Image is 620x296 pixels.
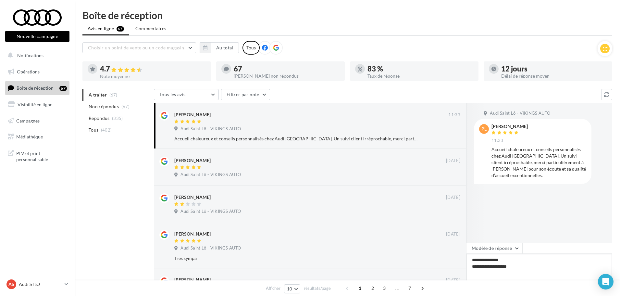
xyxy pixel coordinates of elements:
[101,127,112,133] span: (402)
[89,127,98,133] span: Tous
[17,53,43,58] span: Notifications
[446,158,460,164] span: [DATE]
[4,114,71,128] a: Campagnes
[4,98,71,111] a: Visibilité en ligne
[448,112,460,118] span: 11:33
[481,126,487,132] span: PL
[100,65,206,73] div: 4.7
[491,138,503,144] span: 11:33
[287,286,292,291] span: 10
[174,135,418,142] div: Accueil chaleureux et conseils personnalisés chez Audi [GEOGRAPHIC_DATA]. Un suivi client irrépro...
[174,277,211,283] div: [PERSON_NAME]
[8,281,14,288] span: AS
[135,25,167,32] span: Commentaires
[174,255,418,262] div: Très sympa
[174,157,211,164] div: [PERSON_NAME]
[4,65,71,79] a: Opérations
[59,86,67,91] div: 67
[446,277,460,283] span: [DATE]
[266,285,280,291] span: Afficher
[180,126,241,132] span: Audi Saint Lô - VIKINGS AUTO
[491,146,586,179] div: Accueil chaleureux et conseils personnalisés chez Audi [GEOGRAPHIC_DATA]. Un suivi client irrépro...
[211,42,239,53] button: Au total
[304,285,331,291] span: résultats/page
[16,118,40,123] span: Campagnes
[501,74,607,78] div: Délai de réponse moyen
[446,195,460,200] span: [DATE]
[200,42,239,53] button: Au total
[234,74,340,78] div: [PERSON_NAME] non répondus
[367,65,473,72] div: 83 %
[221,89,270,100] button: Filtrer par note
[5,278,69,290] a: AS Audi STLO
[82,10,612,20] div: Boîte de réception
[112,116,123,121] span: (335)
[4,146,71,165] a: PLV et print personnalisable
[154,89,219,100] button: Tous les avis
[88,45,184,50] span: Choisir un point de vente ou un code magasin
[82,42,196,53] button: Choisir un point de vente ou un code magasin
[180,209,241,214] span: Audi Saint Lô - VIKINGS AUTO
[174,111,211,118] div: [PERSON_NAME]
[5,31,69,42] button: Nouvelle campagne
[466,243,523,254] button: Modèle de réponse
[367,283,378,293] span: 2
[501,65,607,72] div: 12 jours
[159,92,186,97] span: Tous les avis
[355,283,365,293] span: 1
[17,69,40,74] span: Opérations
[242,41,260,55] div: Tous
[121,104,130,109] span: (67)
[490,110,550,116] span: Audi Saint Lô - VIKINGS AUTO
[19,281,62,288] p: Audi STLO
[174,231,211,237] div: [PERSON_NAME]
[89,103,119,110] span: Non répondus
[180,172,241,178] span: Audi Saint Lô - VIKINGS AUTO
[4,130,71,144] a: Médiathèque
[284,284,301,293] button: 10
[18,102,52,107] span: Visibilité en ligne
[598,274,614,290] div: Open Intercom Messenger
[491,124,528,129] div: [PERSON_NAME]
[16,149,67,163] span: PLV et print personnalisable
[367,74,473,78] div: Taux de réponse
[100,74,206,79] div: Note moyenne
[89,115,110,122] span: Répondus
[17,85,54,91] span: Boîte de réception
[16,134,43,139] span: Médiathèque
[4,49,68,62] button: Notifications
[174,194,211,200] div: [PERSON_NAME]
[446,231,460,237] span: [DATE]
[234,65,340,72] div: 67
[180,245,241,251] span: Audi Saint Lô - VIKINGS AUTO
[4,81,71,95] a: Boîte de réception67
[404,283,415,293] span: 7
[392,283,402,293] span: ...
[379,283,390,293] span: 3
